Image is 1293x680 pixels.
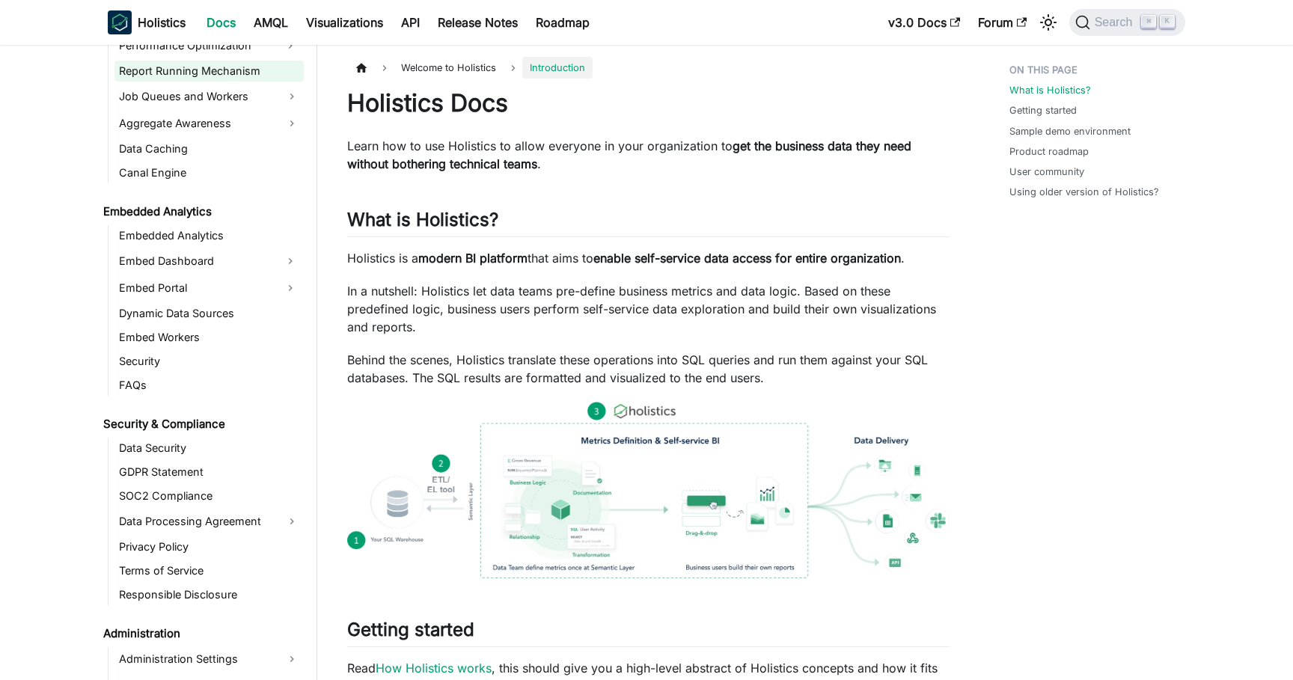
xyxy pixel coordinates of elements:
a: API [392,10,429,34]
a: Getting started [1009,103,1077,117]
a: SOC2 Compliance [114,486,304,506]
nav: Docs sidebar [93,45,317,680]
span: Welcome to Holistics [394,57,504,79]
img: How Holistics fits in your Data Stack [347,402,950,578]
a: Embed Dashboard [114,249,277,273]
button: Search (Command+K) [1069,9,1185,36]
strong: modern BI platform [418,251,528,266]
a: Dynamic Data Sources [114,303,304,324]
img: Holistics [108,10,132,34]
button: Switch between dark and light mode (currently light mode) [1036,10,1060,34]
b: Holistics [138,13,186,31]
a: Security & Compliance [99,414,304,435]
h2: Getting started [347,619,950,647]
a: Job Queues and Workers [114,85,304,108]
a: Home page [347,57,376,79]
a: Release Notes [429,10,527,34]
a: Administration [99,623,304,644]
kbd: K [1160,15,1175,28]
h1: Holistics Docs [347,88,950,118]
a: How Holistics works [376,661,492,676]
button: Expand sidebar category 'Performance Optimization' [277,34,304,58]
p: Holistics is a that aims to . [347,249,950,267]
span: Search [1090,16,1142,29]
a: Embed Portal [114,276,277,300]
a: Data Security [114,438,304,459]
a: Data Caching [114,138,304,159]
a: Privacy Policy [114,536,304,557]
a: Canal Engine [114,162,304,183]
a: User community [1009,165,1084,179]
a: Security [114,351,304,372]
a: Sample demo environment [1009,124,1131,138]
a: Embedded Analytics [114,225,304,246]
strong: enable self-service data access for entire organization [593,251,901,266]
h2: What is Holistics? [347,209,950,237]
a: GDPR Statement [114,462,304,483]
button: Expand sidebar category 'Embed Portal' [277,276,304,300]
a: Forum [969,10,1036,34]
a: Product roadmap [1009,144,1089,159]
a: Using older version of Holistics? [1009,185,1159,199]
a: Visualizations [297,10,392,34]
a: Embed Workers [114,327,304,348]
a: FAQs [114,375,304,396]
a: AMQL [245,10,297,34]
nav: Breadcrumbs [347,57,950,79]
a: Roadmap [527,10,599,34]
a: Aggregate Awareness [114,111,304,135]
a: Report Running Mechanism [114,61,304,82]
button: Expand sidebar category 'Embed Dashboard' [277,249,304,273]
a: Responsible Disclosure [114,584,304,605]
span: Introduction [522,57,593,79]
p: Learn how to use Holistics to allow everyone in your organization to . [347,137,950,173]
p: Behind the scenes, Holistics translate these operations into SQL queries and run them against you... [347,351,950,387]
a: Terms of Service [114,560,304,581]
p: In a nutshell: Holistics let data teams pre-define business metrics and data logic. Based on thes... [347,282,950,336]
a: Performance Optimization [114,34,277,58]
a: What is Holistics? [1009,83,1091,97]
a: Administration Settings [114,647,304,671]
a: v3.0 Docs [879,10,969,34]
a: Embedded Analytics [99,201,304,222]
a: Data Processing Agreement [114,509,304,533]
a: HolisticsHolistics [108,10,186,34]
kbd: ⌘ [1141,15,1156,28]
a: Docs [198,10,245,34]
